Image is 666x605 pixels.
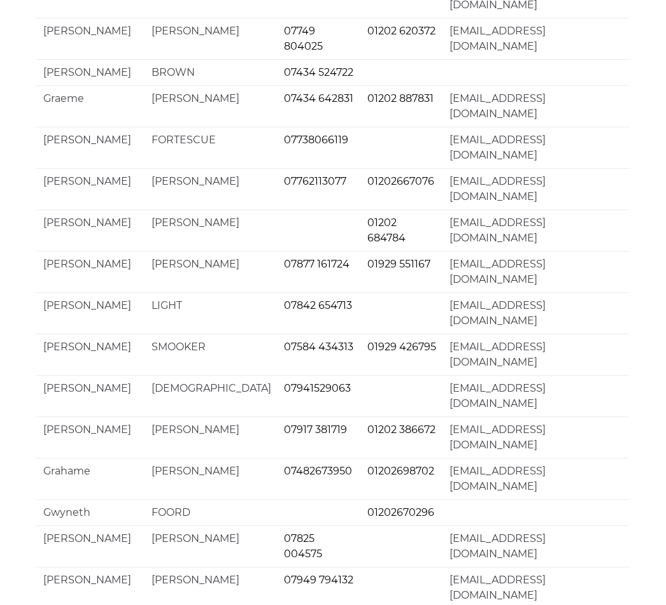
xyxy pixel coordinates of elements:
[145,375,278,416] td: [DEMOGRAPHIC_DATA]
[284,382,351,394] a: 07941529063
[367,258,430,270] a: 01929 551167
[284,341,353,353] a: 07584 434313
[37,210,145,251] td: [PERSON_NAME]
[443,375,629,416] td: [EMAIL_ADDRESS][DOMAIN_NAME]
[145,334,278,375] td: SMOOKER
[37,334,145,375] td: [PERSON_NAME]
[145,59,278,85] td: BROWN
[284,134,348,146] a: 07738066119
[443,85,629,127] td: [EMAIL_ADDRESS][DOMAIN_NAME]
[367,341,436,353] a: 01929 426795
[145,525,278,567] td: [PERSON_NAME]
[284,299,352,311] a: 07842 654713
[37,292,145,334] td: [PERSON_NAME]
[443,168,629,210] td: [EMAIL_ADDRESS][DOMAIN_NAME]
[145,416,278,458] td: [PERSON_NAME]
[37,416,145,458] td: [PERSON_NAME]
[145,210,278,251] td: [PERSON_NAME]
[443,458,629,499] td: [EMAIL_ADDRESS][DOMAIN_NAME]
[284,532,322,560] a: 07825 004575
[145,127,278,168] td: FORTESCUE
[443,525,629,567] td: [EMAIL_ADDRESS][DOMAIN_NAME]
[284,25,323,52] a: 07749 804025
[367,423,436,436] a: 01202 386672
[37,375,145,416] td: [PERSON_NAME]
[145,292,278,334] td: LIGHT
[284,175,346,187] a: 07762113077
[284,92,353,104] a: 07434 642831
[443,292,629,334] td: [EMAIL_ADDRESS][DOMAIN_NAME]
[367,92,434,104] a: 01202 887831
[37,18,145,59] td: [PERSON_NAME]
[284,465,352,477] a: 07482673950
[145,251,278,292] td: [PERSON_NAME]
[145,499,278,525] td: FOORD
[145,168,278,210] td: [PERSON_NAME]
[145,85,278,127] td: [PERSON_NAME]
[367,25,436,37] a: 01202 620372
[37,458,145,499] td: Grahame
[284,66,353,78] a: 07434 524722
[443,334,629,375] td: [EMAIL_ADDRESS][DOMAIN_NAME]
[367,175,434,187] a: 01202667076
[443,210,629,251] td: [EMAIL_ADDRESS][DOMAIN_NAME]
[284,574,353,586] a: 07949 794132
[37,59,145,85] td: [PERSON_NAME]
[37,525,145,567] td: [PERSON_NAME]
[37,168,145,210] td: [PERSON_NAME]
[37,499,145,525] td: Gwyneth
[443,127,629,168] td: [EMAIL_ADDRESS][DOMAIN_NAME]
[367,506,434,518] a: 01202670296
[367,217,406,244] a: 01202 684784
[367,465,434,477] a: 01202698702
[37,251,145,292] td: [PERSON_NAME]
[145,458,278,499] td: [PERSON_NAME]
[443,18,629,59] td: [EMAIL_ADDRESS][DOMAIN_NAME]
[443,416,629,458] td: [EMAIL_ADDRESS][DOMAIN_NAME]
[284,258,350,270] a: 07877 161724
[284,423,347,436] a: 07917 381719
[37,127,145,168] td: [PERSON_NAME]
[145,18,278,59] td: [PERSON_NAME]
[37,85,145,127] td: Graeme
[443,251,629,292] td: [EMAIL_ADDRESS][DOMAIN_NAME]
